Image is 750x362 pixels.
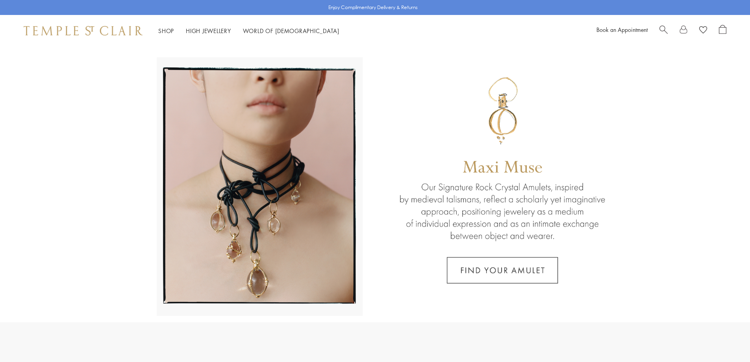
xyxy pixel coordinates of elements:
a: High JewelleryHigh Jewellery [186,27,231,35]
nav: Main navigation [158,26,339,36]
img: Temple St. Clair [24,26,143,35]
a: View Wishlist [699,25,707,37]
a: ShopShop [158,27,174,35]
p: Enjoy Complimentary Delivery & Returns [328,4,418,11]
a: World of [DEMOGRAPHIC_DATA]World of [DEMOGRAPHIC_DATA] [243,27,339,35]
a: Search [659,25,668,37]
a: Book an Appointment [596,26,648,33]
a: Open Shopping Bag [719,25,726,37]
